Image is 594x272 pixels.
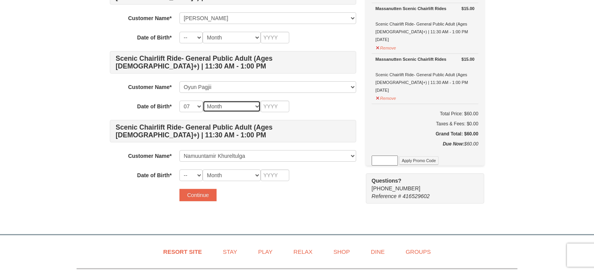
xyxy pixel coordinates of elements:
[376,55,475,63] div: Massanutten Scenic Chairlift Rides
[372,193,401,199] span: Reference #
[261,101,289,112] input: YYYY
[372,110,478,118] h6: Total Price: $60.00
[461,5,475,12] strong: $15.00
[261,169,289,181] input: YYYY
[137,34,172,41] strong: Date of Birth*
[372,178,401,184] strong: Questions?
[128,84,172,90] strong: Customer Name*
[376,5,475,12] div: Massanutten Scenic Chairlift Rides
[110,51,356,74] h4: Scenic Chairlift Ride- General Public Adult (Ages [DEMOGRAPHIC_DATA]+) | 11:30 AM - 1:00 PM
[137,103,172,109] strong: Date of Birth*
[128,153,172,159] strong: Customer Name*
[128,15,172,21] strong: Customer Name*
[179,189,217,201] button: Continue
[284,243,322,260] a: Relax
[443,141,464,147] strong: Due Now:
[110,120,356,142] h4: Scenic Chairlift Ride- General Public Adult (Ages [DEMOGRAPHIC_DATA]+) | 11:30 AM - 1:00 PM
[376,5,475,43] div: Scenic Chairlift Ride- General Public Adult (Ages [DEMOGRAPHIC_DATA]+) | 11:30 AM - 1:00 PM [DATE]
[461,55,475,63] strong: $15.00
[396,243,440,260] a: Groups
[324,243,360,260] a: Shop
[376,42,396,52] button: Remove
[372,140,478,156] div: $60.00
[403,193,430,199] span: 416529602
[376,92,396,102] button: Remove
[399,156,439,165] button: Apply Promo Code
[213,243,247,260] a: Stay
[361,243,394,260] a: Dine
[248,243,282,260] a: Play
[376,55,475,94] div: Scenic Chairlift Ride- General Public Adult (Ages [DEMOGRAPHIC_DATA]+) | 11:30 AM - 1:00 PM [DATE]
[372,177,470,192] span: [PHONE_NUMBER]
[261,32,289,43] input: YYYY
[372,130,478,138] h5: Grand Total: $60.00
[154,243,212,260] a: Resort Site
[372,120,478,128] div: Taxes & Fees: $0.00
[137,172,172,178] strong: Date of Birth*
